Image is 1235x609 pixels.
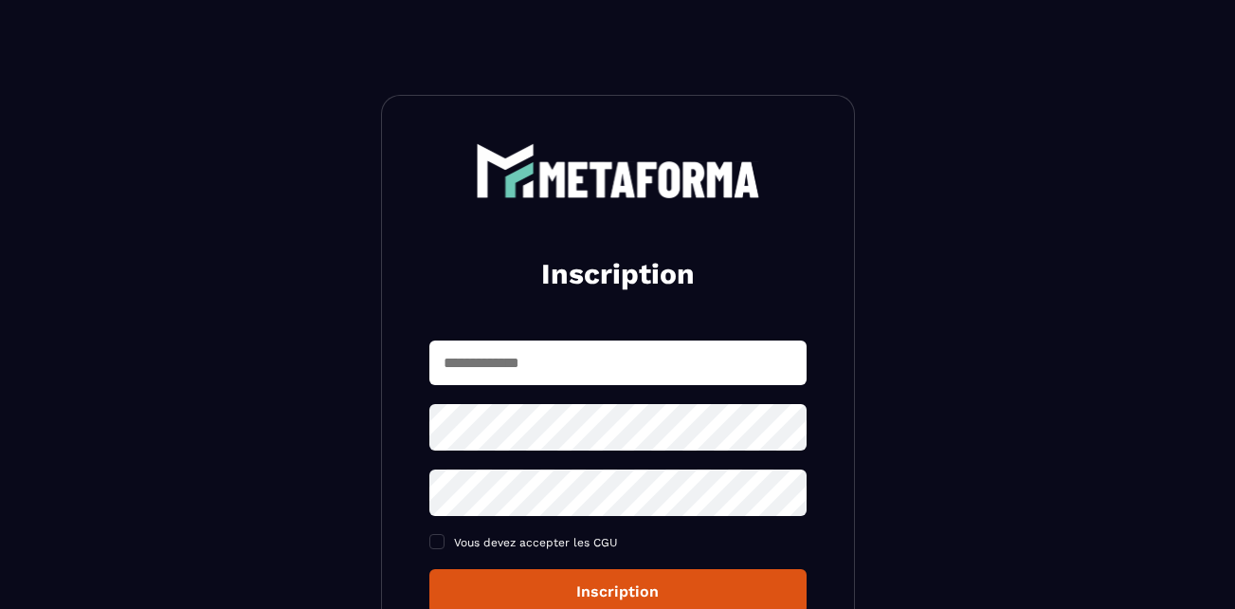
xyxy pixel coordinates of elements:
h2: Inscription [452,255,784,293]
div: Inscription [445,582,791,600]
a: logo [429,143,807,198]
img: logo [476,143,760,198]
span: Vous devez accepter les CGU [454,536,618,549]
